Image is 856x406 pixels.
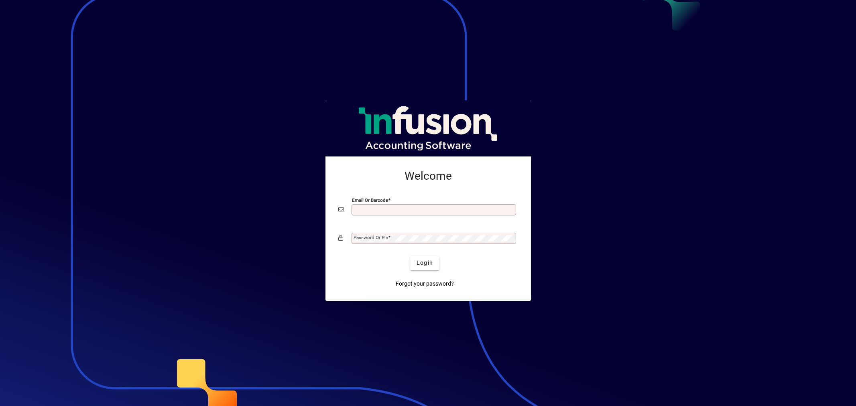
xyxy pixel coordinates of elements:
[338,169,518,183] h2: Welcome
[352,197,388,203] mat-label: Email or Barcode
[396,280,454,288] span: Forgot your password?
[392,277,457,291] a: Forgot your password?
[417,259,433,267] span: Login
[354,235,388,240] mat-label: Password or Pin
[410,256,439,270] button: Login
